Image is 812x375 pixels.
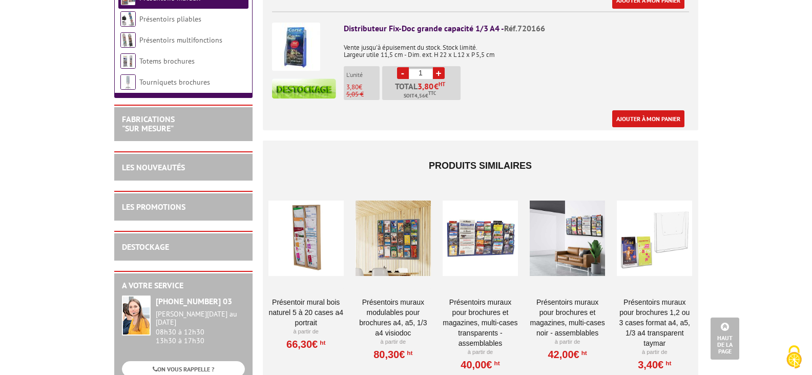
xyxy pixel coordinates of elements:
[268,297,344,328] a: Présentoir Mural Bois naturel 5 à 20 cases A4 Portrait
[286,341,325,347] a: 66,30€HT
[120,11,136,27] img: Présentoirs pliables
[612,110,684,127] a: Ajouter à mon panier
[663,360,671,367] sup: HT
[139,35,222,45] a: Présentoirs multifonctions
[122,242,169,252] a: DESTOCKAGE
[356,297,431,338] a: Présentoirs muraux modulables pour brochures A4, A5, 1/3 A4 VISIODOC
[139,56,195,66] a: Totems brochures
[272,23,320,71] img: Distributeur Fix-Doc grande capacité 1/3 A4
[385,82,461,100] p: Total
[711,318,739,360] a: Haut de la page
[139,77,210,87] a: Tourniquets brochures
[414,92,425,100] span: 4,56
[405,349,412,357] sup: HT
[346,83,359,91] span: 3,80
[579,349,587,357] sup: HT
[434,82,439,90] span: €
[120,74,136,90] img: Tourniquets brochures
[156,296,232,306] strong: [PHONE_NUMBER] 03
[120,32,136,48] img: Présentoirs multifonctions
[418,82,434,90] span: 3,80
[122,295,151,335] img: widget-service.jpg
[318,339,325,346] sup: HT
[122,281,245,290] h2: A votre service
[156,310,245,345] div: 08h30 à 12h30 13h30 à 17h30
[492,360,500,367] sup: HT
[122,202,185,212] a: LES PROMOTIONS
[530,297,605,338] a: PRÉSENTOIRS MURAUX POUR BROCHURES ET MAGAZINES, MULTI-CASES NOIR - ASSEMBLABLES
[439,81,445,88] sup: HT
[617,348,692,357] p: À partir de
[346,91,380,98] p: 5,05 €
[397,67,409,79] a: -
[346,84,380,91] p: €
[617,297,692,348] a: PRÉSENTOIRS MURAUX POUR BROCHURES 1,2 OU 3 CASES FORMAT A4, A5, 1/3 A4 TRANSPARENT TAYMAR
[122,114,175,133] a: FABRICATIONS"Sur Mesure"
[344,23,689,34] div: Distributeur Fix-Doc grande capacité 1/3 A4 -
[548,351,587,358] a: 42,00€HT
[443,297,518,348] a: PRÉSENTOIRS MURAUX POUR BROCHURES ET MAGAZINES, MULTI-CASES TRANSPARENTS - ASSEMBLABLES
[346,71,380,78] p: L'unité
[356,338,431,346] p: À partir de
[120,53,136,69] img: Totems brochures
[433,67,445,79] a: +
[373,351,412,358] a: 80,30€HT
[268,328,344,336] p: À partir de
[344,37,689,58] p: Vente jusqu'à épuisement du stock. Stock limité. Largeur utile 11,5 cm - Dim. ext. H 22 x L 12 x ...
[530,338,605,346] p: À partir de
[122,162,185,172] a: LES NOUVEAUTÉS
[638,362,671,368] a: 3,40€HT
[272,78,336,98] img: destockage
[461,362,499,368] a: 40,00€HT
[404,92,436,100] span: Soit €
[428,90,436,96] sup: TTC
[429,161,532,171] span: Produits similaires
[443,348,518,357] p: À partir de
[139,14,201,24] a: Présentoirs pliables
[156,310,245,327] div: [PERSON_NAME][DATE] au [DATE]
[781,344,807,370] img: Cookies (fenêtre modale)
[776,340,812,375] button: Cookies (fenêtre modale)
[504,23,545,33] span: Réf.720166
